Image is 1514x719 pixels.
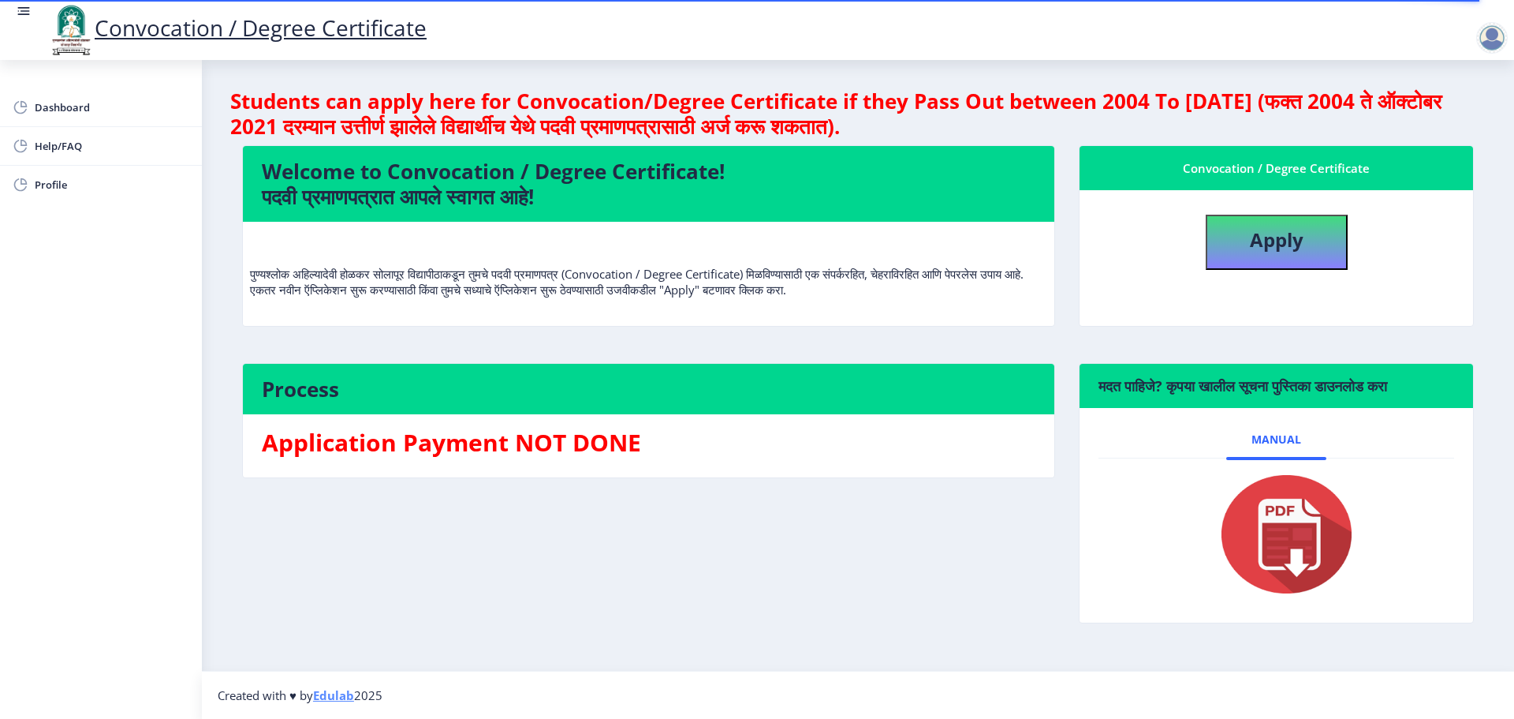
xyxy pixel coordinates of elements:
[1098,376,1454,395] h6: मदत पाहिजे? कृपया खालील सूचना पुस्तिका डाउनलोड करा
[262,427,1035,459] h3: Application Payment NOT DONE
[1198,471,1356,597] img: pdf.png
[262,159,1035,209] h4: Welcome to Convocation / Degree Certificate! पदवी प्रमाणपत्रात आपले स्वागत आहे!
[35,175,189,194] span: Profile
[230,88,1486,139] h4: Students can apply here for Convocation/Degree Certificate if they Pass Out between 2004 To [DATE...
[218,687,382,703] span: Created with ♥ by 2025
[47,13,427,43] a: Convocation / Degree Certificate
[1251,433,1301,446] span: Manual
[35,137,189,155] span: Help/FAQ
[1226,421,1326,459] a: Manual
[250,234,1047,298] p: पुण्यश्लोक अहिल्यादेवी होळकर सोलापूर विद्यापीठाकडून तुमचे पदवी प्रमाणपत्र (Convocation / Degree C...
[1250,227,1303,253] b: Apply
[313,687,354,703] a: Edulab
[1206,215,1348,270] button: Apply
[1098,159,1454,178] div: Convocation / Degree Certificate
[35,98,189,117] span: Dashboard
[262,376,1035,402] h4: Process
[47,3,95,57] img: logo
